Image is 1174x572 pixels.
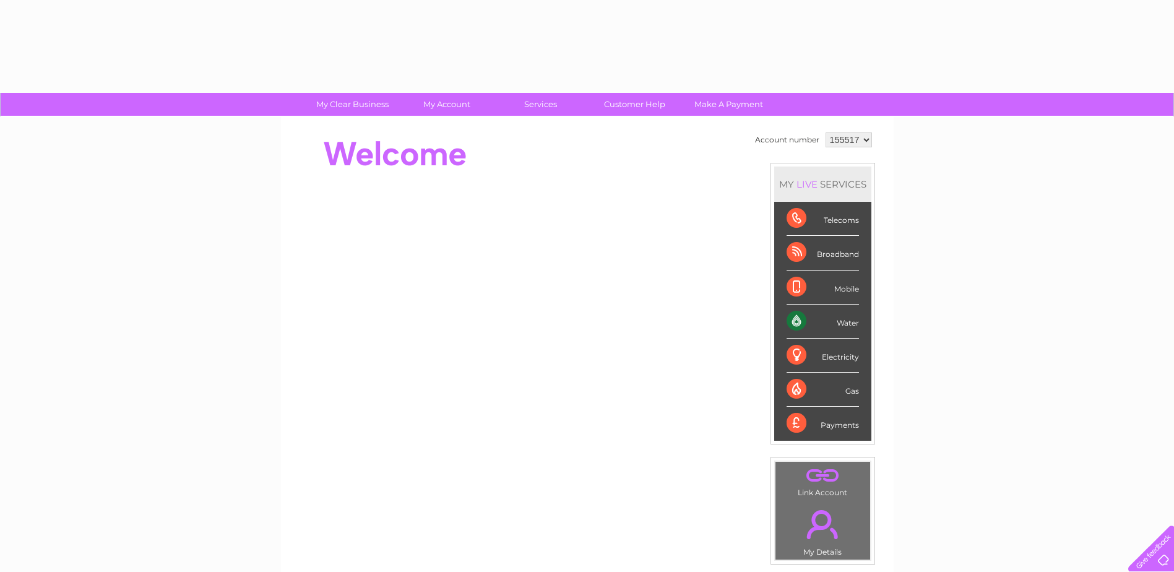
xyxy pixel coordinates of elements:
[787,305,859,339] div: Water
[779,465,867,487] a: .
[584,93,686,116] a: Customer Help
[787,271,859,305] div: Mobile
[794,178,820,190] div: LIVE
[490,93,592,116] a: Services
[787,339,859,373] div: Electricity
[775,461,871,500] td: Link Account
[301,93,404,116] a: My Clear Business
[775,500,871,560] td: My Details
[678,93,780,116] a: Make A Payment
[787,407,859,440] div: Payments
[787,373,859,407] div: Gas
[774,167,871,202] div: MY SERVICES
[787,202,859,236] div: Telecoms
[752,129,822,150] td: Account number
[395,93,498,116] a: My Account
[779,503,867,546] a: .
[787,236,859,270] div: Broadband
